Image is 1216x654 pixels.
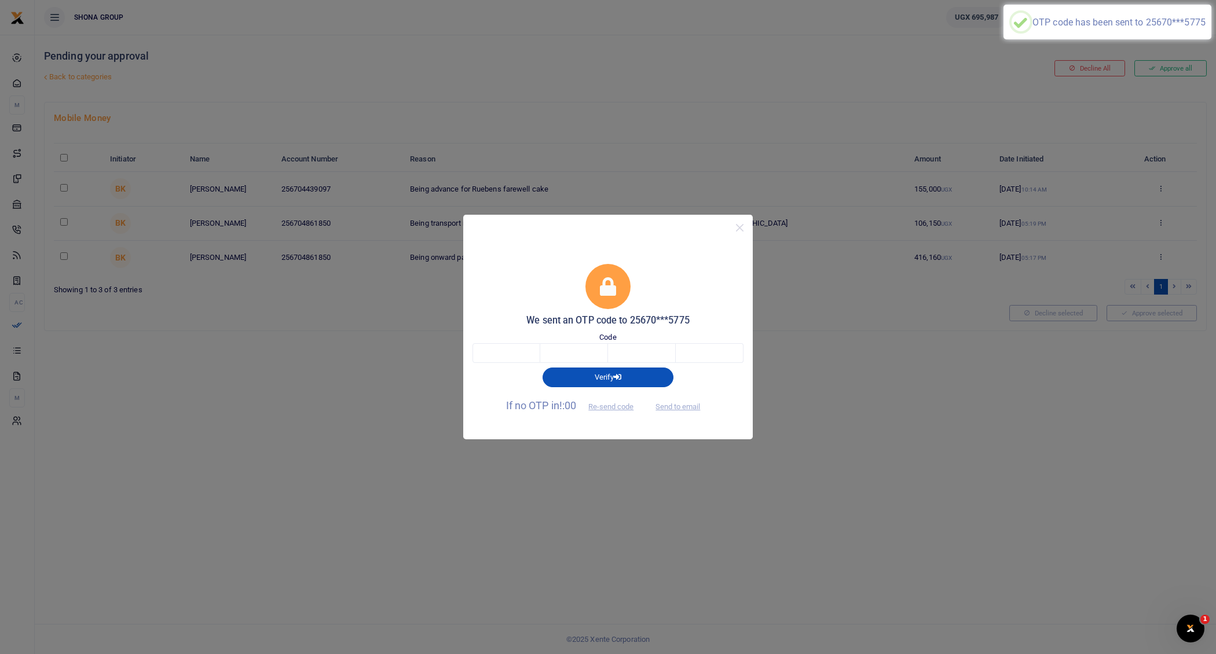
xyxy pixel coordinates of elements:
[543,368,673,387] button: Verify
[1200,615,1210,624] span: 1
[559,399,576,411] span: !:00
[731,219,748,236] button: Close
[1177,615,1204,642] iframe: Intercom live chat
[473,315,743,326] h5: We sent an OTP code to 25670***5775
[506,399,644,411] span: If no OTP in
[1032,17,1206,28] div: OTP code has been sent to 25670***5775
[599,332,616,343] label: Code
